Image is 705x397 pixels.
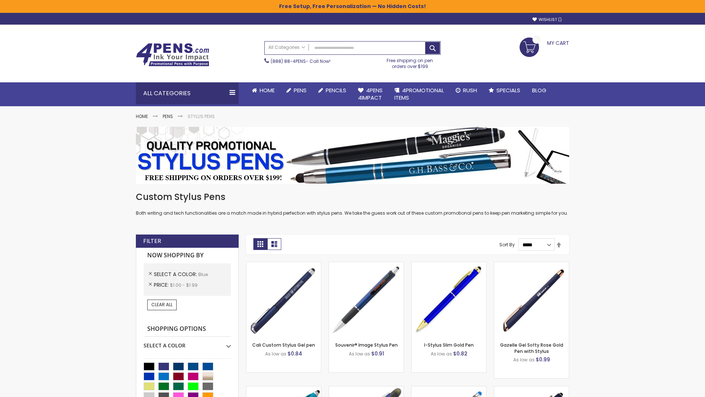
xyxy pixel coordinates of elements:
[349,351,370,357] span: As low as
[136,191,569,203] h1: Custom Stylus Pens
[170,282,198,288] span: $1.00 - $1.99
[144,337,231,349] div: Select A Color
[136,113,148,119] a: Home
[352,82,388,106] a: 4Pens4impact
[412,262,486,268] a: I-Stylus Slim Gold-Blue
[335,342,398,348] a: Souvenir® Image Stylus Pen
[136,43,209,67] img: 4Pens Custom Pens and Promotional Products
[499,242,515,248] label: Sort By
[500,342,563,354] a: Gazelle Gel Softy Rose Gold Pen with Stylus
[147,300,177,310] a: Clear All
[463,86,477,94] span: Rush
[198,271,208,278] span: Blue
[144,321,231,337] strong: Shopping Options
[494,262,569,337] img: Gazelle Gel Softy Rose Gold Pen with Stylus-Blue
[143,237,161,245] strong: Filter
[136,82,239,104] div: All Categories
[288,350,302,357] span: $0.84
[154,271,198,278] span: Select A Color
[268,44,305,50] span: All Categories
[151,301,173,308] span: Clear All
[496,86,520,94] span: Specials
[431,351,452,357] span: As low as
[536,356,550,363] span: $0.99
[265,351,286,357] span: As low as
[246,262,321,337] img: Cali Custom Stylus Gel pen-Blue
[246,262,321,268] a: Cali Custom Stylus Gel pen-Blue
[154,281,170,289] span: Price
[271,58,330,64] span: - Call Now!
[329,386,404,392] a: Souvenir® Jalan Highlighter Stylus Pen Combo-Blue
[394,86,444,101] span: 4PROMOTIONAL ITEMS
[494,386,569,392] a: Custom Soft Touch® Metal Pens with Stylus-Blue
[453,350,467,357] span: $0.82
[260,86,275,94] span: Home
[379,55,441,69] div: Free shipping on pen orders over $199
[424,342,474,348] a: I-Stylus Slim Gold Pen
[136,191,569,217] div: Both writing and tech functionalities are a match made in hybrid perfection with stylus pens. We ...
[513,357,535,363] span: As low as
[294,86,307,94] span: Pens
[252,342,315,348] a: Cali Custom Stylus Gel pen
[265,42,309,54] a: All Categories
[526,82,552,99] a: Blog
[532,17,562,22] a: Wishlist
[388,82,450,106] a: 4PROMOTIONALITEMS
[246,386,321,392] a: Neon Stylus Highlighter-Pen Combo-Blue
[163,113,173,119] a: Pens
[136,127,569,184] img: Stylus Pens
[450,82,483,99] a: Rush
[371,350,384,357] span: $0.91
[358,86,383,101] span: 4Pens 4impact
[329,262,404,268] a: Souvenir® Image Stylus Pen-Blue
[253,238,267,250] strong: Grid
[326,86,346,94] span: Pencils
[483,82,526,99] a: Specials
[412,386,486,392] a: Islander Softy Gel with Stylus - ColorJet Imprint-Blue
[329,262,404,337] img: Souvenir® Image Stylus Pen-Blue
[188,113,215,119] strong: Stylus Pens
[312,82,352,99] a: Pencils
[532,86,546,94] span: Blog
[494,262,569,268] a: Gazelle Gel Softy Rose Gold Pen with Stylus-Blue
[412,262,486,337] img: I-Stylus Slim Gold-Blue
[144,248,231,263] strong: Now Shopping by
[271,58,306,64] a: (888) 88-4PENS
[246,82,281,99] a: Home
[281,82,312,99] a: Pens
